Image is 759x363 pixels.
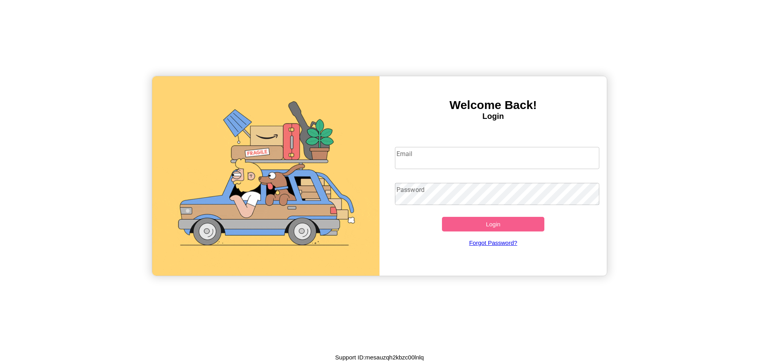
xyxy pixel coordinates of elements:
h3: Welcome Back! [379,98,607,112]
p: Support ID: mesauzqh2kbzc00lnlq [335,352,424,363]
a: Forgot Password? [391,231,596,254]
button: Login [442,217,544,231]
img: gif [152,76,379,276]
h4: Login [379,112,607,121]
